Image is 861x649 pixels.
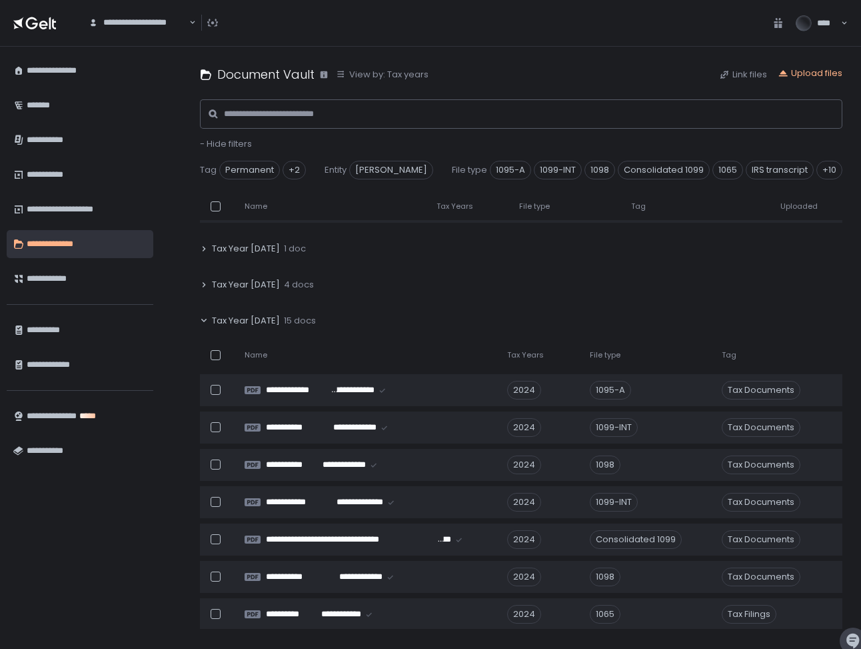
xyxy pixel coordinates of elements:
div: 1099-INT [590,493,638,512]
div: 2024 [507,568,541,586]
div: 2024 [507,418,541,437]
div: 1098 [590,568,620,586]
button: Link files [719,69,767,81]
span: Tax Documents [722,456,800,474]
span: File type [452,164,487,176]
span: Uploaded [780,201,818,211]
div: 1098 [590,456,620,474]
span: [PERSON_NAME] [349,161,433,179]
button: Upload files [778,67,842,79]
span: Tax Documents [722,418,800,437]
span: Tax Documents [722,568,800,586]
span: 4 docs [284,279,314,291]
span: Tag [631,201,646,211]
span: 1098 [584,161,615,179]
span: Name [245,350,267,360]
span: 1095-A [490,161,531,179]
button: - Hide filters [200,138,252,150]
div: Search for option [80,9,196,37]
span: Tax Documents [722,381,800,400]
span: File type [519,201,550,211]
div: 2024 [507,381,541,400]
button: View by: Tax years [336,69,429,81]
div: 1065 [590,605,620,624]
div: Consolidated 1099 [590,530,682,549]
span: Entity [325,164,347,176]
span: Tax Documents [722,493,800,512]
span: File type [590,350,620,360]
span: Consolidated 1099 [618,161,710,179]
span: Tag [722,350,736,360]
div: 2024 [507,530,541,549]
span: Tax Years [436,201,473,211]
span: Tag [200,164,217,176]
div: +2 [283,161,306,179]
span: - Hide filters [200,137,252,150]
div: 1095-A [590,381,631,400]
span: 1 doc [284,243,306,255]
div: 2024 [507,493,541,512]
div: +10 [816,161,842,179]
h1: Document Vault [217,65,315,83]
span: Tax Filings [722,605,776,624]
span: Tax Year [DATE] [212,243,280,255]
span: Name [245,201,267,211]
span: Permanent [219,161,280,179]
span: 1099-INT [534,161,582,179]
div: 2024 [507,456,541,474]
span: Tax Year [DATE] [212,315,280,327]
span: Tax Documents [722,530,800,549]
span: 15 docs [284,315,316,327]
div: 1099-INT [590,418,638,437]
span: Tax Years [507,350,544,360]
span: IRS transcript [746,161,814,179]
span: Tax Year [DATE] [212,279,280,291]
div: 2024 [507,605,541,624]
input: Search for option [89,29,188,42]
span: 1065 [712,161,743,179]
